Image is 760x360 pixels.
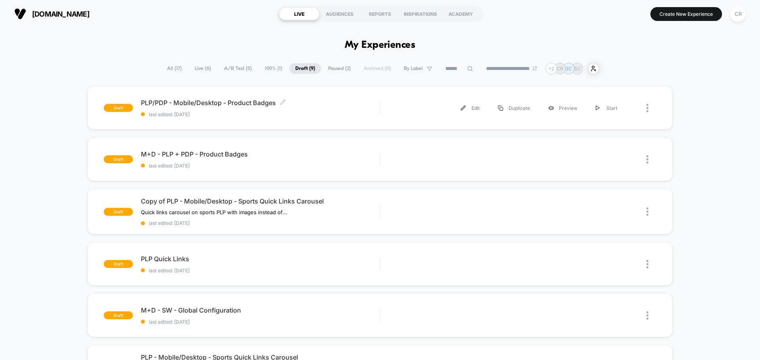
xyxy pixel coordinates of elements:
[104,311,133,319] span: draft
[141,268,380,273] span: last edited: [DATE]
[539,99,587,117] div: Preview
[489,99,539,117] div: Duplicate
[728,6,748,22] button: CR
[141,209,288,215] span: Quick links carousel on sports PLP with images instead of text based quick links
[12,8,92,20] button: [DOMAIN_NAME]
[161,63,188,74] span: All ( 17 )
[279,8,319,20] div: LIVE
[360,8,400,20] div: REPORTS
[141,150,380,158] span: M+D - PLP + PDP - Product Badges
[32,10,89,18] span: [DOMAIN_NAME]
[104,155,133,163] span: draft
[345,40,416,51] h1: My Experiences
[141,197,380,205] span: Copy of PLP - Mobile/Desktop - Sports Quick Links Carousel
[141,319,380,325] span: last edited: [DATE]
[574,66,581,72] p: SC
[218,63,258,74] span: A/B Test ( 5 )
[104,208,133,216] span: draft
[141,220,380,226] span: last edited: [DATE]
[141,111,380,117] span: last edited: [DATE]
[141,306,380,314] span: M+D - SW - Global Configuration
[646,155,648,164] img: close
[141,99,380,107] span: PLP/PDP - Mobile/Desktop - Product Badges
[141,255,380,263] span: PLP Quick Links
[646,260,648,268] img: close
[498,106,503,111] img: menu
[400,8,441,20] div: INSPIRATIONS
[565,66,572,72] p: GC
[650,7,722,21] button: Create New Experience
[587,99,627,117] div: Start
[322,63,357,74] span: Paused ( 2 )
[289,63,321,74] span: Draft ( 9 )
[452,99,489,117] div: Edit
[557,66,563,72] p: CR
[14,8,26,20] img: Visually logo
[646,311,648,320] img: close
[646,104,648,112] img: close
[259,63,288,74] span: 100% ( 1 )
[461,106,466,111] img: menu
[404,66,423,72] span: By Label
[532,66,537,71] img: end
[104,104,133,112] span: draft
[441,8,481,20] div: ACADEMY
[104,260,133,268] span: draft
[545,63,557,74] div: + 2
[141,163,380,169] span: last edited: [DATE]
[596,106,600,111] img: menu
[319,8,360,20] div: AUDIENCES
[646,207,648,216] img: close
[189,63,217,74] span: Live ( 6 )
[730,6,746,22] div: CR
